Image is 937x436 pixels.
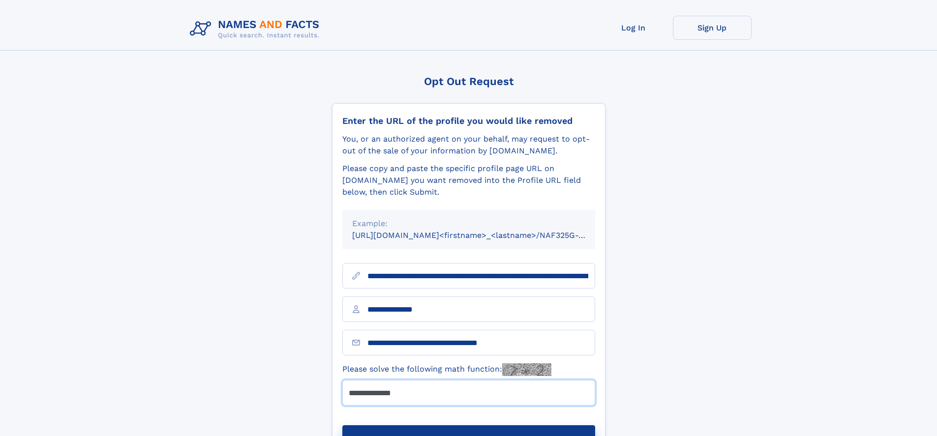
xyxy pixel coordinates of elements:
[332,75,605,87] div: Opt Out Request
[594,16,673,40] a: Log In
[342,363,551,376] label: Please solve the following math function:
[186,16,328,42] img: Logo Names and Facts
[352,231,614,240] small: [URL][DOMAIN_NAME]<firstname>_<lastname>/NAF325G-xxxxxxxx
[673,16,752,40] a: Sign Up
[342,133,595,157] div: You, or an authorized agent on your behalf, may request to opt-out of the sale of your informatio...
[352,218,585,230] div: Example:
[342,163,595,198] div: Please copy and paste the specific profile page URL on [DOMAIN_NAME] you want removed into the Pr...
[342,116,595,126] div: Enter the URL of the profile you would like removed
